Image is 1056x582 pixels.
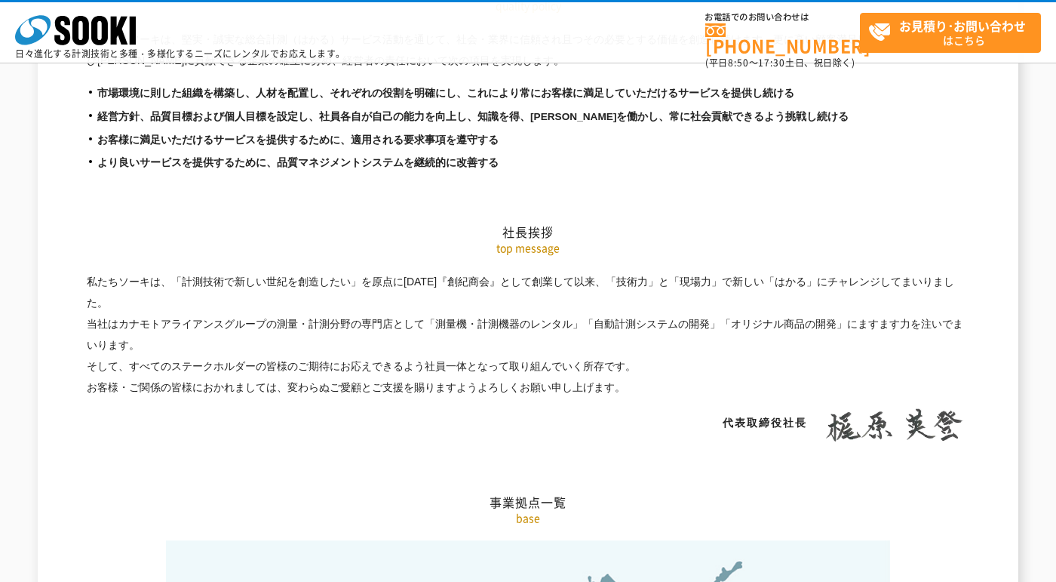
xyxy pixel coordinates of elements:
[87,240,969,256] p: top message
[868,14,1040,51] span: はこちら
[705,23,860,54] a: [PHONE_NUMBER]
[87,109,969,125] li: 経営方針、品質目標および個人目標を設定し、社員各自が自己の能力を向上し、知識を得、[PERSON_NAME]を働かし、常に社会貢献できるよう挑戦し続ける
[15,49,345,58] p: 日々進化する計測技術と多種・多様化するニーズにレンタルでお応えします。
[87,343,969,510] h2: 事業拠点一覧
[860,13,1041,53] a: お見積り･お問い合わせはこちら
[705,13,860,22] span: お電話でのお問い合わせは
[87,86,969,102] li: 市場環境に則した組織を構築し、人材を配置し、それぞれの役割を明確にし、これにより常にお客様に満足していただけるサービスを提供し続ける
[87,271,969,399] p: 私たちソーキは、「計測技術で新しい世紀を創造したい」を原点に[DATE]『創紀商会』として創業して以来、「技術力」と「現場力」で新しい「はかる」にチャレンジしてまいりました。 当社はカナモトアラ...
[87,510,969,526] p: base
[87,133,969,149] li: お客様に満足いただけるサービスを提供するために、適用される要求事項を遵守する
[758,56,785,69] span: 17:30
[723,417,807,429] span: 代表取締役社長
[705,56,855,69] span: (平日 ～ 土日、祝日除く)
[728,56,749,69] span: 8:50
[818,408,969,442] img: 梶原 英登
[87,156,969,171] li: より良いサービスを提供するために、品質マネジメントシステムを継続的に改善する
[87,73,969,240] h2: 社長挨拶
[899,17,1026,35] strong: お見積り･お問い合わせ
